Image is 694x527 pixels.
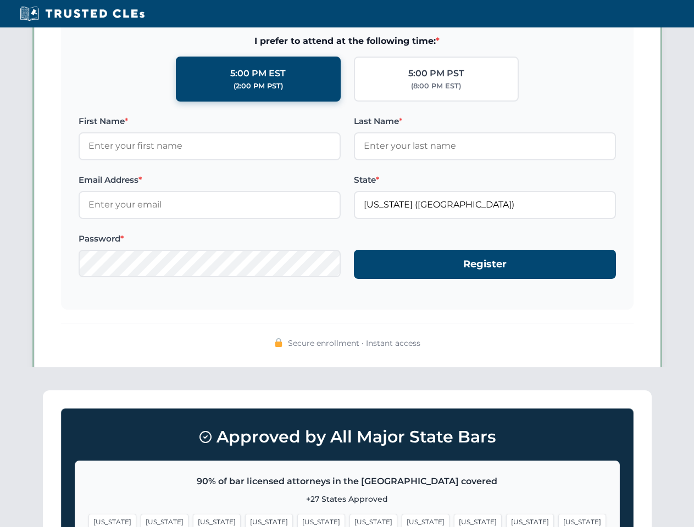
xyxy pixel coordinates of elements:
[411,81,461,92] div: (8:00 PM EST)
[16,5,148,22] img: Trusted CLEs
[354,132,616,160] input: Enter your last name
[79,232,341,245] label: Password
[274,338,283,347] img: 🔒
[79,115,341,128] label: First Name
[88,493,606,505] p: +27 States Approved
[79,191,341,218] input: Enter your email
[354,173,616,187] label: State
[79,173,341,187] label: Email Address
[354,250,616,279] button: Register
[354,115,616,128] label: Last Name
[408,66,464,81] div: 5:00 PM PST
[79,132,341,160] input: Enter your first name
[75,422,620,452] h3: Approved by All Major State Bars
[234,81,283,92] div: (2:00 PM PST)
[230,66,286,81] div: 5:00 PM EST
[288,337,420,349] span: Secure enrollment • Instant access
[354,191,616,218] input: Florida (FL)
[79,34,616,48] span: I prefer to attend at the following time:
[88,474,606,489] p: 90% of bar licensed attorneys in the [GEOGRAPHIC_DATA] covered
